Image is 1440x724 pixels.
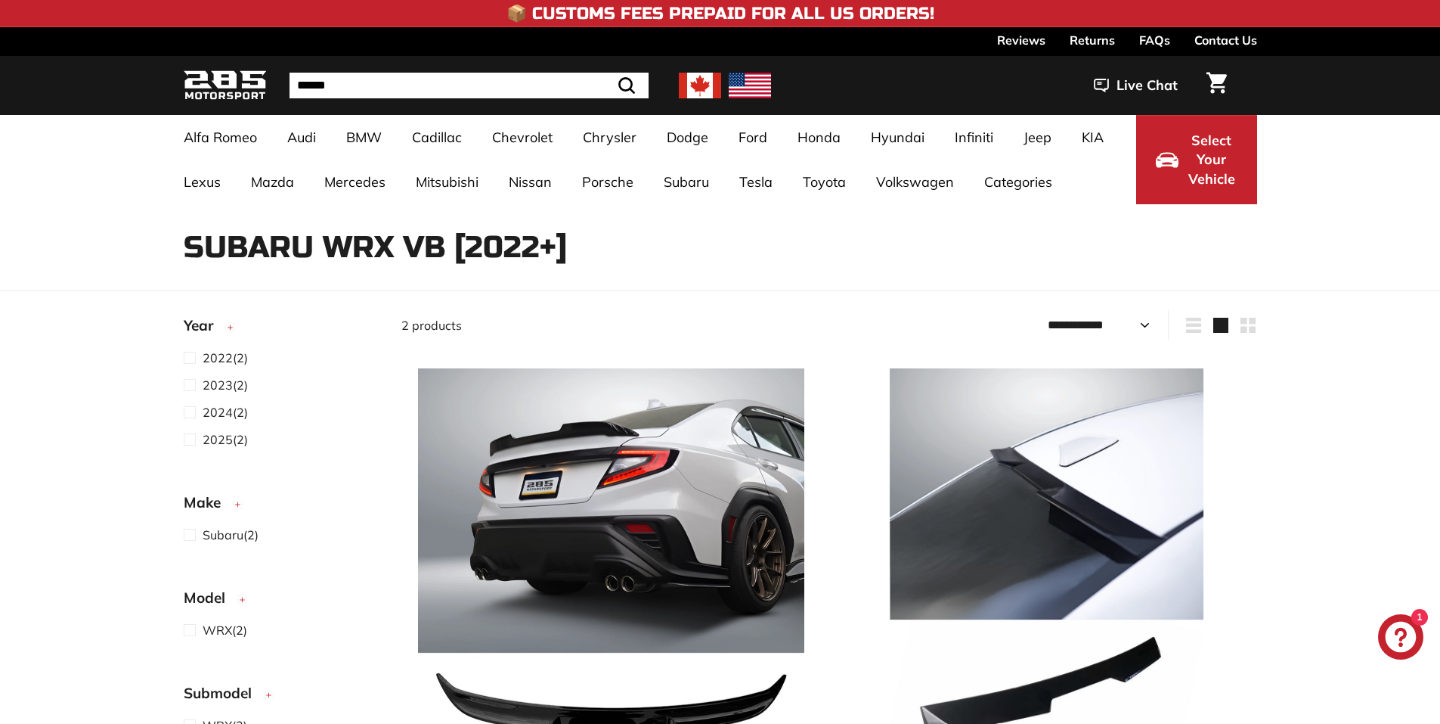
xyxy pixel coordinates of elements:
[723,115,782,160] a: Ford
[203,621,247,639] span: (2)
[203,378,233,393] span: 2023
[861,160,969,204] a: Volkswagen
[1139,27,1170,53] a: FAQs
[203,349,248,367] span: (2)
[1197,60,1236,111] a: Cart
[567,160,649,204] a: Porsche
[969,160,1067,204] a: Categories
[782,115,856,160] a: Honda
[397,115,477,160] a: Cadillac
[203,432,233,447] span: 2025
[1070,27,1115,53] a: Returns
[997,27,1045,53] a: Reviews
[649,160,724,204] a: Subaru
[401,160,494,204] a: Mitsubishi
[203,623,232,638] span: WRX
[203,430,248,449] span: (2)
[309,160,401,204] a: Mercedes
[788,160,861,204] a: Toyota
[1074,67,1197,104] button: Live Chat
[184,315,225,337] span: Year
[1008,115,1067,160] a: Jeep
[290,73,649,98] input: Search
[1067,115,1119,160] a: KIA
[184,583,377,620] button: Model
[652,115,723,160] a: Dodge
[184,68,267,104] img: Logo_285_Motorsport_areodynamics_components
[494,160,567,204] a: Nissan
[169,160,236,204] a: Lexus
[203,526,259,544] span: (2)
[203,405,233,420] span: 2024
[184,492,232,514] span: Make
[724,160,788,204] a: Tesla
[940,115,1008,160] a: Infiniti
[184,487,377,525] button: Make
[1194,27,1257,53] a: Contact Us
[1373,614,1428,663] inbox-online-store-chat: Shopify online store chat
[169,115,272,160] a: Alfa Romeo
[1186,131,1237,189] span: Select Your Vehicle
[477,115,568,160] a: Chevrolet
[331,115,397,160] a: BMW
[1136,115,1257,204] button: Select Your Vehicle
[184,310,377,348] button: Year
[506,5,934,23] h4: 📦 Customs Fees Prepaid for All US Orders!
[401,316,829,334] div: 2 products
[184,587,237,609] span: Model
[272,115,331,160] a: Audi
[1116,76,1178,95] span: Live Chat
[568,115,652,160] a: Chrysler
[184,231,1257,264] h1: Subaru WRX VB [2022+]
[236,160,309,204] a: Mazda
[203,403,248,421] span: (2)
[203,527,243,542] span: Subaru
[203,376,248,394] span: (2)
[184,678,377,716] button: Submodel
[856,115,940,160] a: Hyundai
[203,350,233,365] span: 2022
[184,682,263,704] span: Submodel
